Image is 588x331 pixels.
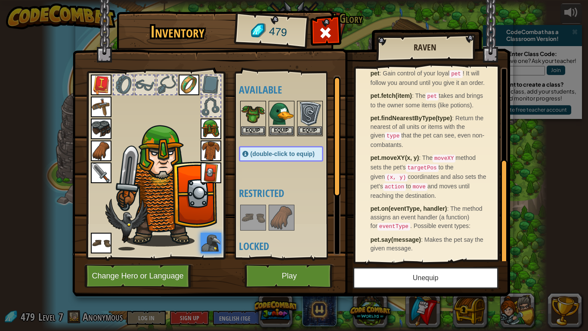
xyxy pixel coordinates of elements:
[426,93,439,100] code: pet
[421,236,424,243] span: :
[371,115,485,148] span: Return the nearest of all units or items with the given that the pet can see, even non-combatants.
[201,233,221,253] img: portrait.png
[371,92,412,99] strong: pet.fetch(item)
[371,154,486,199] span: The method sets the pet's to the given coordinates and also sets the pet's to and moves until rea...
[269,102,294,126] img: portrait.png
[105,199,148,250] img: raven-paper-doll.png
[371,154,419,161] strong: pet.moveXY(x, y)
[91,162,111,183] img: portrait.png
[201,141,221,161] img: portrait.png
[433,155,455,162] code: moveXY
[371,236,421,243] strong: pet.say(message)
[91,75,111,95] img: portrait.png
[447,205,450,212] span: :
[298,126,322,135] button: Equip
[353,267,498,289] button: Unequip
[371,70,485,86] span: Gain control of your loyal ! It will follow you around until you give it an order.
[385,174,408,181] code: (x, y)
[419,154,422,161] span: :
[406,164,439,172] code: targetPos
[371,92,483,109] span: The takes and brings to the owner some items (like potions).
[241,102,265,126] img: portrait.png
[241,126,265,135] button: Equip
[385,43,466,52] h2: Raven
[449,70,463,78] code: pet
[371,115,452,122] strong: pet.findNearestByType(type)
[452,115,455,122] span: :
[298,102,322,126] img: portrait.png
[251,150,315,157] span: (double-click to equip)
[201,119,221,139] img: portrait.png
[91,97,111,117] img: portrait.png
[239,187,340,199] h4: Restricted
[91,233,111,253] img: portrait.png
[112,121,218,247] img: shield_m2.png
[412,92,415,99] span: :
[411,183,427,191] code: move
[84,264,194,288] button: Change Hero or Language
[91,119,111,139] img: portrait.png
[201,162,221,183] img: portrait.png
[371,205,447,212] strong: pet.on(eventType, handler)
[371,70,380,77] strong: pet
[268,24,288,41] span: 479
[383,183,406,191] code: action
[239,84,340,95] h4: Available
[378,223,410,231] code: eventType
[179,75,199,95] img: portrait.png
[269,206,294,230] img: portrait.png
[269,126,294,135] button: Equip
[371,236,483,252] span: Makes the pet say the given message.
[371,205,483,229] span: The method assigns an event handler (a function) for . Possible event types:
[91,141,111,161] img: portrait.png
[239,240,340,252] h4: Locked
[385,132,401,140] code: type
[244,264,334,288] button: Play
[123,23,232,41] h1: Inventory
[241,206,265,230] img: portrait.png
[380,70,383,77] span: :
